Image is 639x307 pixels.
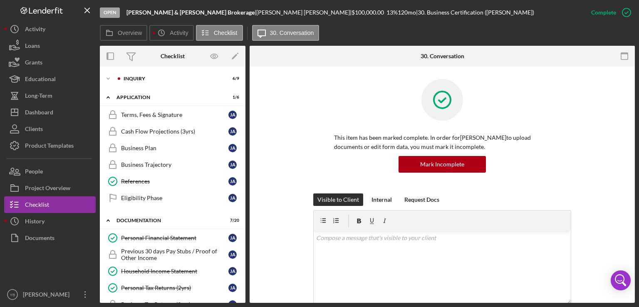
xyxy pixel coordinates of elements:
div: [PERSON_NAME] [PERSON_NAME] | [256,9,352,16]
button: 30. Conversation [252,25,319,41]
button: Project Overview [4,180,96,196]
label: Activity [170,30,188,36]
button: Checklist [196,25,243,41]
div: History [25,213,45,232]
div: People [25,163,43,182]
div: | [126,9,256,16]
div: J A [228,144,237,152]
a: Eligibility PhaseJA [104,190,241,206]
div: Loans [25,37,40,56]
button: People [4,163,96,180]
div: J A [228,111,237,119]
div: J A [228,250,237,259]
div: Dashboard [25,104,53,123]
div: 120 mo [398,9,416,16]
button: History [4,213,96,230]
button: Product Templates [4,137,96,154]
button: Checklist [4,196,96,213]
a: Cash Flow Projections (3yrs)JA [104,123,241,140]
div: Long-Term [25,87,52,106]
a: Household Income StatementJA [104,263,241,280]
button: Internal [367,193,396,206]
div: J A [228,127,237,136]
div: Grants [25,54,42,73]
div: Documents [25,230,54,248]
a: Previous 30 days Pay Stubs / Proof of Other IncomeJA [104,246,241,263]
a: Business TrajectoryJA [104,156,241,173]
div: Checklist [25,196,49,215]
button: YB[PERSON_NAME] [4,286,96,303]
div: Personal Tax Returns (2yrs) [121,285,228,291]
div: Application [116,95,218,100]
button: Activity [149,25,193,41]
div: Open Intercom Messenger [611,270,631,290]
button: Dashboard [4,104,96,121]
div: Clients [25,121,43,139]
div: Product Templates [25,137,74,156]
button: Loans [4,37,96,54]
div: Business Plan [121,145,228,151]
a: Personal Financial StatementJA [104,230,241,246]
button: Overview [100,25,147,41]
a: Terms, Fees & SignatureJA [104,106,241,123]
div: J A [228,234,237,242]
button: Activity [4,21,96,37]
text: YB [10,292,15,297]
label: Overview [118,30,142,36]
div: Eligibility Phase [121,195,228,201]
a: ReferencesJA [104,173,241,190]
button: Clients [4,121,96,137]
div: Checklist [161,53,185,59]
div: Documentation [116,218,218,223]
div: Activity [25,21,45,40]
div: Terms, Fees & Signature [121,111,228,118]
a: Personal Tax Returns (2yrs)JA [104,280,241,296]
div: Open [100,7,120,18]
div: $100,000.00 [352,9,386,16]
div: Household Income Statement [121,268,228,275]
button: Long-Term [4,87,96,104]
button: Complete [583,4,635,21]
div: Internal [372,193,392,206]
div: Complete [591,4,616,21]
div: J A [228,284,237,292]
button: Mark Incomplete [399,156,486,173]
b: [PERSON_NAME] & [PERSON_NAME] Brokerage [126,9,255,16]
div: J A [228,161,237,169]
a: Business PlanJA [104,140,241,156]
div: Educational [25,71,56,89]
div: Mark Incomplete [420,156,464,173]
div: [PERSON_NAME] [21,286,75,305]
div: 30. Conversation [421,53,464,59]
button: Request Docs [400,193,443,206]
div: J A [228,267,237,275]
div: Business Trajectory [121,161,228,168]
button: Educational [4,71,96,87]
p: This item has been marked complete. In order for [PERSON_NAME] to upload documents or edit form d... [334,133,550,152]
a: Documents [4,230,96,246]
label: Checklist [214,30,238,36]
div: Previous 30 days Pay Stubs / Proof of Other Income [121,248,228,261]
div: 7 / 20 [224,218,239,223]
div: Visible to Client [317,193,359,206]
div: J A [228,194,237,202]
div: Personal Financial Statement [121,235,228,241]
div: | 30. Business Certification ([PERSON_NAME]) [416,9,534,16]
div: References [121,178,228,185]
div: Cash Flow Projections (3yrs) [121,128,228,135]
div: Request Docs [404,193,439,206]
div: 6 / 9 [224,76,239,81]
button: Visible to Client [313,193,363,206]
div: 13 % [386,9,398,16]
div: J A [228,177,237,186]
